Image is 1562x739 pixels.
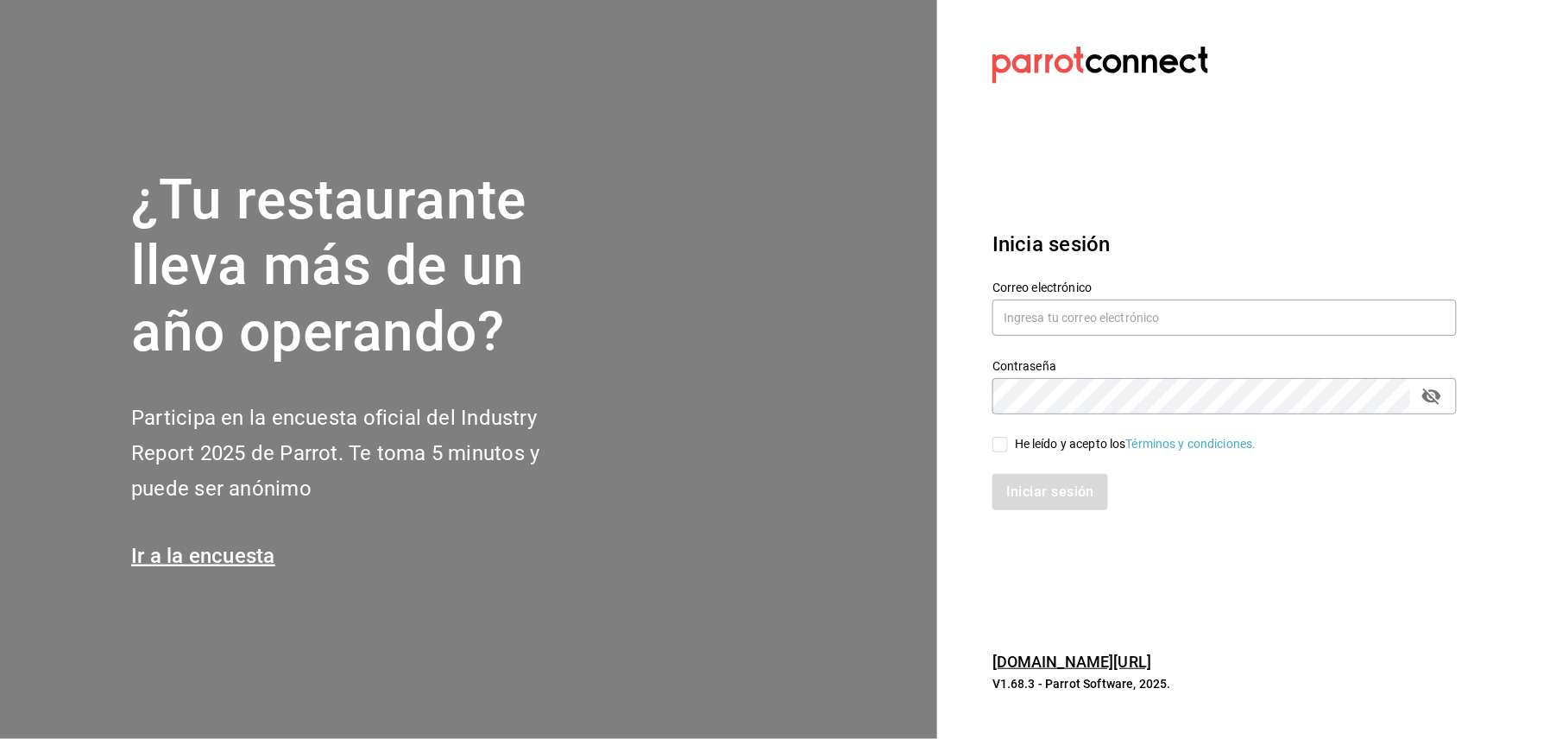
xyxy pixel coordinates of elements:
label: Contraseña [992,360,1457,372]
div: He leído y acepto los [1015,435,1257,453]
button: passwordField [1417,382,1446,411]
input: Ingresa tu correo electrónico [992,300,1457,336]
p: V1.68.3 - Parrot Software, 2025. [992,675,1457,692]
h1: ¿Tu restaurante lleva más de un año operando? [131,167,597,366]
a: Términos y condiciones. [1126,437,1257,451]
a: [DOMAIN_NAME][URL] [992,653,1151,671]
h3: Inicia sesión [992,229,1457,260]
label: Correo electrónico [992,281,1457,294]
h2: Participa en la encuesta oficial del Industry Report 2025 de Parrot. Te toma 5 minutos y puede se... [131,401,597,506]
a: Ir a la encuesta [131,544,275,568]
